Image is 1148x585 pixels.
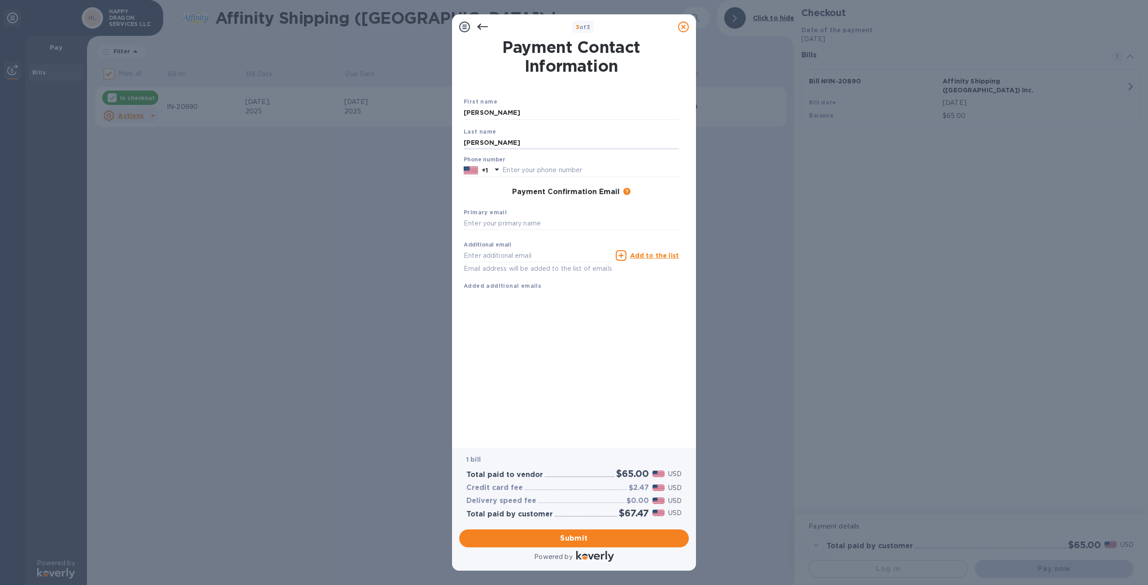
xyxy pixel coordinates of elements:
[464,243,511,248] label: Additional email
[466,497,536,505] h3: Delivery speed fee
[626,497,649,505] h3: $0.00
[464,264,612,274] p: Email address will be added to the list of emails
[668,508,682,518] p: USD
[502,164,679,177] input: Enter your phone number
[630,252,679,259] u: Add to the list
[464,165,478,175] img: US
[629,484,649,492] h3: $2.47
[464,38,679,75] h1: Payment Contact Information
[652,498,665,504] img: USD
[464,282,541,289] b: Added additional emails
[619,507,649,519] h2: $67.47
[466,533,682,544] span: Submit
[482,166,488,175] p: +1
[576,24,579,30] span: 3
[464,209,507,216] b: Primary email
[464,249,612,262] input: Enter additional email
[466,510,553,519] h3: Total paid by customer
[512,188,620,196] h3: Payment Confirmation Email
[466,471,543,479] h3: Total paid to vendor
[668,496,682,506] p: USD
[464,136,679,149] input: Enter your last name
[652,485,665,491] img: USD
[668,469,682,479] p: USD
[652,471,665,477] img: USD
[652,510,665,516] img: USD
[576,551,614,562] img: Logo
[466,456,481,463] b: 1 bill
[616,468,649,479] h2: $65.00
[459,529,689,547] button: Submit
[464,98,497,105] b: First name
[464,217,679,230] input: Enter your primary name
[464,106,679,120] input: Enter your first name
[668,483,682,493] p: USD
[466,484,523,492] h3: Credit card fee
[464,157,505,163] label: Phone number
[534,552,572,562] p: Powered by
[464,128,496,135] b: Last name
[576,24,591,30] b: of 3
